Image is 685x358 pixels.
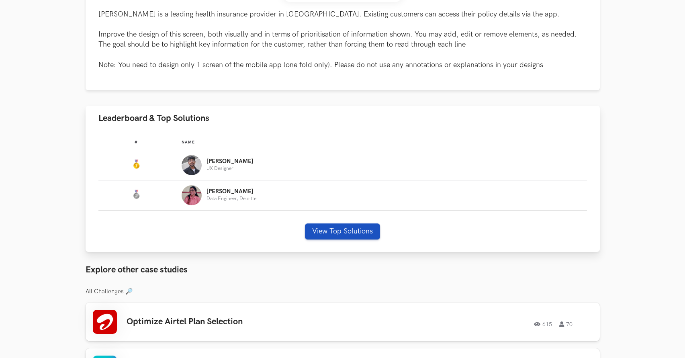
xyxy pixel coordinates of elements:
[98,9,587,70] p: [PERSON_NAME] is a leading health insurance provider in [GEOGRAPHIC_DATA]. Existing customers can...
[534,321,552,327] span: 615
[182,140,195,145] span: Name
[305,223,380,239] button: View Top Solutions
[98,133,587,211] table: Leaderboard
[86,106,600,131] button: Leaderboard & Top Solutions
[131,160,141,169] img: Gold Medal
[207,188,256,195] p: [PERSON_NAME]
[182,185,202,205] img: Profile photo
[182,155,202,175] img: Profile photo
[207,158,254,165] p: [PERSON_NAME]
[135,140,138,145] span: #
[86,303,600,341] a: Optimize Airtel Plan Selection61570
[207,196,256,201] p: Data Engineer, Deloitte
[86,131,600,252] div: Leaderboard & Top Solutions
[127,317,355,327] h3: Optimize Airtel Plan Selection
[207,166,254,171] p: UX Designer
[559,321,573,327] span: 70
[86,265,600,275] h3: Explore other case studies
[86,288,600,295] h3: All Challenges 🔎
[98,113,209,124] span: Leaderboard & Top Solutions
[131,190,141,199] img: Silver Medal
